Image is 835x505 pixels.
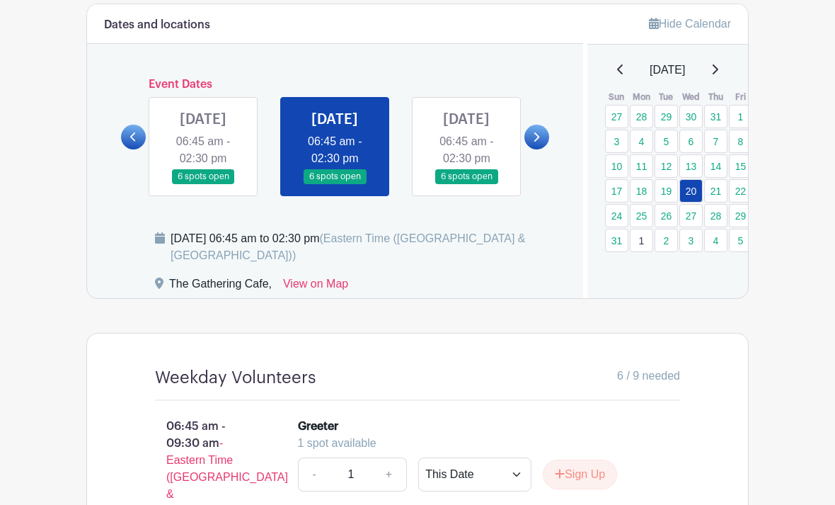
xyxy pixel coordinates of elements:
a: 28 [630,105,653,128]
a: 31 [605,229,628,252]
th: Wed [679,90,703,104]
a: 19 [655,179,678,203]
a: 2 [655,229,678,252]
span: 6 / 9 needed [617,368,680,385]
a: 22 [729,179,752,203]
a: 17 [605,179,628,203]
th: Mon [629,90,654,104]
a: 29 [729,204,752,227]
span: (Eastern Time ([GEOGRAPHIC_DATA] & [GEOGRAPHIC_DATA])) [171,232,526,261]
a: 31 [704,105,727,128]
a: 27 [679,204,703,227]
a: 27 [605,105,628,128]
h6: Dates and locations [104,18,210,32]
a: 25 [630,204,653,227]
span: [DATE] [650,62,685,79]
a: 12 [655,154,678,178]
a: 11 [630,154,653,178]
a: 29 [655,105,678,128]
a: 28 [704,204,727,227]
a: 20 [679,179,703,203]
a: 10 [605,154,628,178]
a: 5 [655,130,678,153]
a: 7 [704,130,727,153]
a: 4 [630,130,653,153]
a: 21 [704,179,727,203]
a: 3 [605,130,628,153]
a: 5 [729,229,752,252]
a: 1 [729,105,752,128]
a: 18 [630,179,653,203]
a: 24 [605,204,628,227]
th: Tue [654,90,679,104]
th: Sun [604,90,629,104]
a: 13 [679,154,703,178]
a: 1 [630,229,653,252]
h4: Weekday Volunteers [155,368,316,388]
h6: Event Dates [146,78,524,91]
div: [DATE] 06:45 am to 02:30 pm [171,230,566,264]
a: 8 [729,130,752,153]
a: 3 [679,229,703,252]
button: Sign Up [543,460,617,489]
a: 4 [704,229,727,252]
div: Greeter [298,418,338,435]
a: 14 [704,154,727,178]
a: - [298,458,330,492]
a: 6 [679,130,703,153]
th: Fri [728,90,753,104]
a: View on Map [283,276,348,298]
div: The Gathering Cafe, [169,276,272,298]
a: Hide Calendar [649,18,731,30]
th: Thu [703,90,728,104]
a: + [372,458,407,492]
div: 1 spot available [298,435,652,452]
a: 30 [679,105,703,128]
a: 15 [729,154,752,178]
a: 26 [655,204,678,227]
